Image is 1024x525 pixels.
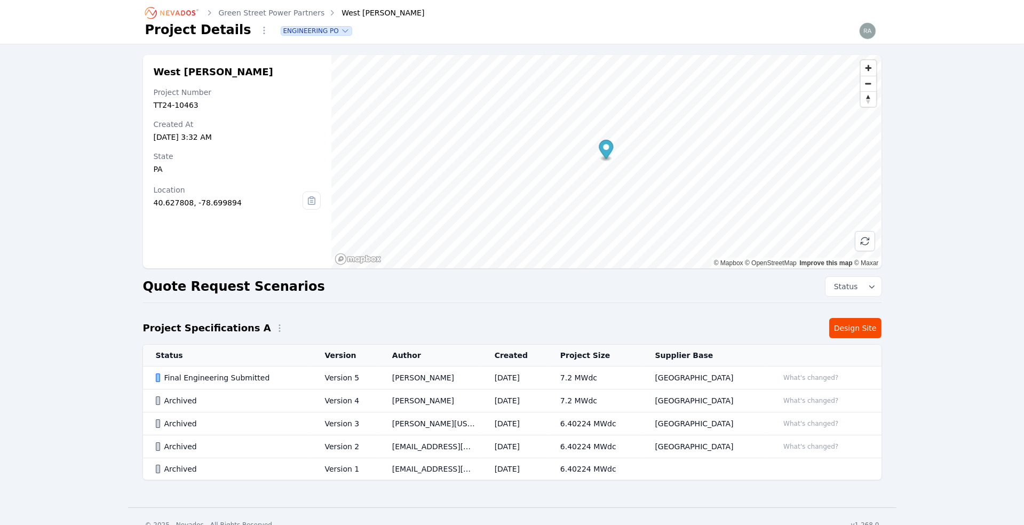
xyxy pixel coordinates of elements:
[482,389,547,412] td: [DATE]
[335,253,382,265] a: Mapbox homepage
[143,412,882,435] tr: ArchivedVersion 3[PERSON_NAME][US_STATE][DATE]6.40224 MWdc[GEOGRAPHIC_DATA]What's changed?
[156,418,307,429] div: Archived
[312,458,379,480] td: Version 1
[312,435,379,458] td: Version 2
[642,367,766,389] td: [GEOGRAPHIC_DATA]
[829,318,882,338] a: Design Site
[861,76,876,91] button: Zoom out
[642,345,766,367] th: Supplier Base
[154,164,321,174] div: PA
[861,60,876,76] button: Zoom in
[143,389,882,412] tr: ArchivedVersion 4[PERSON_NAME][DATE]7.2 MWdc[GEOGRAPHIC_DATA]What's changed?
[379,345,482,367] th: Author
[154,132,321,142] div: [DATE] 3:32 AM
[779,418,843,429] button: What's changed?
[482,435,547,458] td: [DATE]
[745,259,797,267] a: OpenStreetMap
[154,87,321,98] div: Project Number
[312,389,379,412] td: Version 4
[379,412,482,435] td: [PERSON_NAME][US_STATE]
[379,367,482,389] td: [PERSON_NAME]
[642,389,766,412] td: [GEOGRAPHIC_DATA]
[312,367,379,389] td: Version 5
[779,372,843,384] button: What's changed?
[861,92,876,107] span: Reset bearing to north
[219,7,325,18] a: Green Street Power Partners
[861,91,876,107] button: Reset bearing to north
[154,66,321,78] h2: West [PERSON_NAME]
[642,435,766,458] td: [GEOGRAPHIC_DATA]
[779,395,843,407] button: What's changed?
[143,458,882,480] tr: ArchivedVersion 1[EMAIL_ADDRESS][DOMAIN_NAME][DATE]6.40224 MWdc
[779,441,843,452] button: What's changed?
[825,277,882,296] button: Status
[799,259,852,267] a: Improve this map
[854,259,879,267] a: Maxar
[379,458,482,480] td: [EMAIL_ADDRESS][DOMAIN_NAME]
[154,197,303,208] div: 40.627808, -78.699894
[547,458,642,480] td: 6.40224 MWdc
[143,367,882,389] tr: Final Engineering SubmittedVersion 5[PERSON_NAME][DATE]7.2 MWdc[GEOGRAPHIC_DATA]What's changed?
[482,412,547,435] td: [DATE]
[154,185,303,195] div: Location
[547,389,642,412] td: 7.2 MWdc
[379,389,482,412] td: [PERSON_NAME]
[156,372,307,383] div: Final Engineering Submitted
[547,412,642,435] td: 6.40224 MWdc
[859,22,876,39] img: raymond.aber@nevados.solar
[156,441,307,452] div: Archived
[379,435,482,458] td: [EMAIL_ADDRESS][DOMAIN_NAME]
[154,100,321,110] div: TT24-10463
[331,55,881,268] canvas: Map
[154,119,321,130] div: Created At
[145,4,425,21] nav: Breadcrumb
[482,367,547,389] td: [DATE]
[312,412,379,435] td: Version 3
[156,464,307,474] div: Archived
[547,345,642,367] th: Project Size
[547,435,642,458] td: 6.40224 MWdc
[547,367,642,389] td: 7.2 MWdc
[143,345,312,367] th: Status
[830,281,858,292] span: Status
[599,140,614,162] div: Map marker
[143,321,271,336] h2: Project Specifications A
[482,458,547,480] td: [DATE]
[327,7,424,18] div: West [PERSON_NAME]
[143,435,882,458] tr: ArchivedVersion 2[EMAIL_ADDRESS][DOMAIN_NAME][DATE]6.40224 MWdc[GEOGRAPHIC_DATA]What's changed?
[143,278,325,295] h2: Quote Request Scenarios
[154,151,321,162] div: State
[312,345,379,367] th: Version
[482,345,547,367] th: Created
[281,27,352,35] button: Engineering PO
[642,412,766,435] td: [GEOGRAPHIC_DATA]
[714,259,743,267] a: Mapbox
[156,395,307,406] div: Archived
[145,21,251,38] h1: Project Details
